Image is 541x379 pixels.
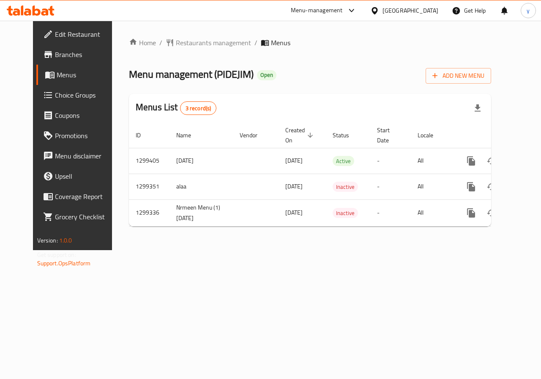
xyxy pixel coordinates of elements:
a: Restaurants management [166,38,251,48]
button: Change Status [481,151,502,171]
span: Coverage Report [55,191,117,202]
div: Export file [467,98,488,118]
a: Menus [36,65,123,85]
span: Inactive [333,208,358,218]
span: Promotions [55,131,117,141]
a: Coupons [36,105,123,125]
span: Status [333,130,360,140]
span: Open [257,71,276,79]
span: Get support on: [37,249,76,260]
span: [DATE] [285,207,303,218]
span: Menu management ( PIDEJIM ) [129,65,254,84]
a: Menu disclaimer [36,146,123,166]
span: [DATE] [285,155,303,166]
a: Promotions [36,125,123,146]
div: [GEOGRAPHIC_DATA] [383,6,438,15]
span: Add New Menu [432,71,484,81]
button: more [461,177,481,197]
span: Inactive [333,182,358,192]
span: Active [333,156,354,166]
span: Name [176,130,202,140]
span: Menus [271,38,290,48]
td: 1299336 [129,199,169,226]
a: Home [129,38,156,48]
span: 3 record(s) [180,104,216,112]
a: Choice Groups [36,85,123,105]
td: [DATE] [169,148,233,174]
span: Version: [37,235,58,246]
span: [DATE] [285,181,303,192]
td: 1299405 [129,148,169,174]
td: alaa [169,174,233,199]
a: Coverage Report [36,186,123,207]
span: Menus [57,70,117,80]
td: - [370,199,411,226]
span: Upsell [55,171,117,181]
span: ID [136,130,152,140]
td: All [411,199,454,226]
span: Branches [55,49,117,60]
a: Branches [36,44,123,65]
td: All [411,148,454,174]
a: Grocery Checklist [36,207,123,227]
span: Vendor [240,130,268,140]
div: Open [257,70,276,80]
a: Upsell [36,166,123,186]
span: Edit Restaurant [55,29,117,39]
span: Locale [418,130,444,140]
li: / [254,38,257,48]
td: - [370,148,411,174]
span: Grocery Checklist [55,212,117,222]
span: Restaurants management [176,38,251,48]
button: more [461,151,481,171]
span: Coupons [55,110,117,120]
span: Choice Groups [55,90,117,100]
span: y [527,6,530,15]
button: Change Status [481,177,502,197]
button: Change Status [481,203,502,223]
a: Edit Restaurant [36,24,123,44]
span: 1.0.0 [59,235,72,246]
td: All [411,174,454,199]
span: Start Date [377,125,401,145]
span: Menu disclaimer [55,151,117,161]
button: Add New Menu [426,68,491,84]
nav: breadcrumb [129,38,491,48]
td: 1299351 [129,174,169,199]
a: Support.OpsPlatform [37,258,91,269]
span: Created On [285,125,316,145]
h2: Menus List [136,101,216,115]
div: Total records count [180,101,217,115]
td: Nrmeen Menu (1) [DATE] [169,199,233,226]
div: Menu-management [291,5,343,16]
button: more [461,203,481,223]
td: - [370,174,411,199]
li: / [159,38,162,48]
